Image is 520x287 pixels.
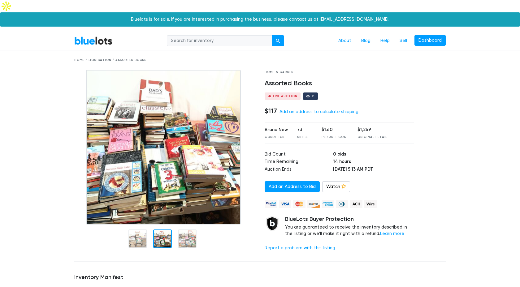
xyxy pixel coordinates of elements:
[414,35,446,46] a: Dashboard
[279,200,291,208] img: visa-79caf175f036a155110d1892330093d4c38f53c55c9ec9e2c3a54a56571784bb.png
[333,166,414,174] td: [DATE] 5:13 AM PDT
[265,181,320,192] a: Add an Address to Bid
[273,95,297,98] div: Live Auction
[322,200,334,208] img: american_express-ae2a9f97a040b4b41f6397f7637041a5861d5f99d0716c09922aba4e24c8547d.png
[265,151,333,159] td: Bid Count
[265,70,414,75] div: Home & Garden
[265,79,414,88] h4: Assorted Books
[375,35,395,47] a: Help
[307,200,320,208] img: discover-82be18ecfda2d062aad2762c1ca80e2d36a4073d45c9e0ffae68cd515fbd3d32.png
[265,216,280,231] img: buyer_protection_shield-3b65640a83011c7d3ede35a8e5a80bfdfaa6a97447f0071c1475b91a4b0b3d01.png
[364,200,377,208] img: wire-908396882fe19aaaffefbd8e17b12f2f29708bd78693273c0e28e3a24408487f.png
[265,107,277,115] h4: $117
[333,151,414,159] td: 0 bids
[322,135,348,139] div: Per Unit Cost
[265,166,333,174] td: Auction Ends
[265,200,277,208] img: paypal_credit-80455e56f6e1299e8d57f40c0dcee7b8cd4ae79b9eccbfc37e2480457ba36de9.png
[279,109,358,114] a: Add an address to calculate shipping
[297,135,313,139] div: Units
[74,274,446,281] h5: Inventory Manifest
[322,181,350,192] a: Watch
[395,35,412,47] a: Sell
[336,200,348,208] img: diners_club-c48f30131b33b1bb0e5d0e2dbd43a8bea4cb12cb2961413e2f4250e06c020426.png
[322,126,348,133] div: $1.60
[356,35,375,47] a: Blog
[285,216,414,223] h5: BlueLots Buyer Protection
[265,245,335,251] a: Report a problem with this listing
[285,216,414,237] div: You are guaranteed to receive the inventory described in the listing or we'll make it right with ...
[74,36,113,45] a: BlueLots
[357,135,387,139] div: Original Retail
[311,95,315,98] div: 71
[333,35,356,47] a: About
[350,200,362,208] img: ach-b7992fed28a4f97f893c574229be66187b9afb3f1a8d16a4691d3d3140a8ab00.png
[293,200,305,208] img: mastercard-42073d1d8d11d6635de4c079ffdb20a4f30a903dc55d1612383a1b395dd17f39.png
[74,58,446,62] div: Home / Liquidation / Assorted Books
[265,135,288,139] div: Condition
[265,126,288,133] div: Brand New
[357,126,387,133] div: $1,269
[86,70,241,225] img: 479c3318-196a-4ceb-8b1e-7e164af8e008-1751562385.jpg
[333,158,414,166] td: 14 hours
[380,231,404,236] a: Learn more
[297,126,313,133] div: 73
[265,158,333,166] td: Time Remaining
[167,35,272,46] input: Search for inventory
